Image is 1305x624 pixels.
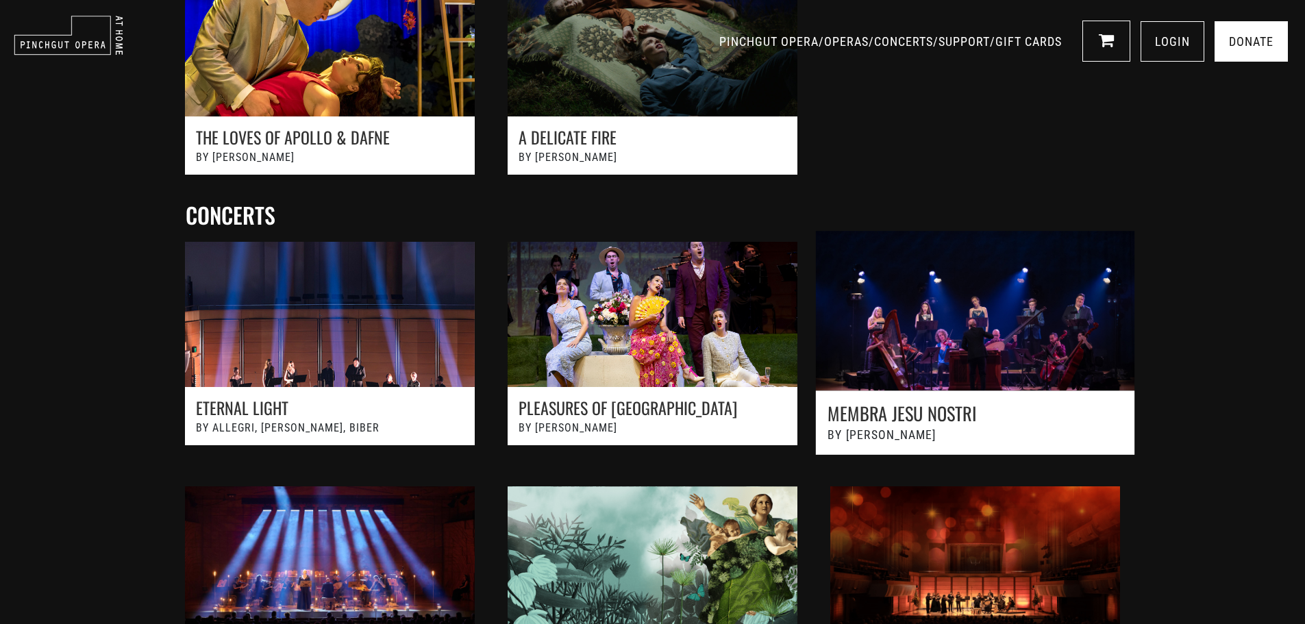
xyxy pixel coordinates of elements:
a: PINCHGUT OPERA [719,34,819,49]
a: SUPPORT [939,34,990,49]
h2: concerts [186,202,1127,228]
a: LOGIN [1141,21,1204,62]
a: GIFT CARDS [995,34,1062,49]
span: / / / / [719,34,1065,49]
a: Donate [1215,21,1288,62]
a: CONCERTS [874,34,933,49]
img: pinchgut_at_home_negative_logo.svg [14,15,123,55]
a: OPERAS [824,34,869,49]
